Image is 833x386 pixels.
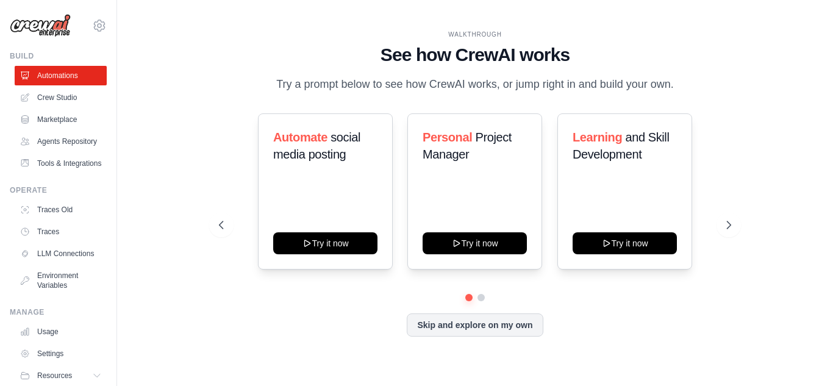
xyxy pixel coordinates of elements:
div: Build [10,51,107,61]
span: Personal [423,130,472,144]
button: Try it now [573,232,677,254]
div: WALKTHROUGH [219,30,731,39]
span: Resources [37,371,72,381]
button: Skip and explore on my own [407,313,543,337]
span: Learning [573,130,622,144]
a: Usage [15,322,107,341]
span: social media posting [273,130,360,161]
span: and Skill Development [573,130,669,161]
a: Traces [15,222,107,241]
p: Try a prompt below to see how CrewAI works, or jump right in and build your own. [270,76,680,93]
span: Project Manager [423,130,512,161]
span: Automate [273,130,327,144]
a: Tools & Integrations [15,154,107,173]
a: Automations [15,66,107,85]
h1: See how CrewAI works [219,44,731,66]
a: Marketplace [15,110,107,129]
button: Try it now [423,232,527,254]
a: Traces Old [15,200,107,220]
button: Try it now [273,232,377,254]
a: Crew Studio [15,88,107,107]
div: Operate [10,185,107,195]
img: Logo [10,14,71,37]
button: Resources [15,366,107,385]
a: Agents Repository [15,132,107,151]
a: Settings [15,344,107,363]
div: Manage [10,307,107,317]
a: Environment Variables [15,266,107,295]
a: LLM Connections [15,244,107,263]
